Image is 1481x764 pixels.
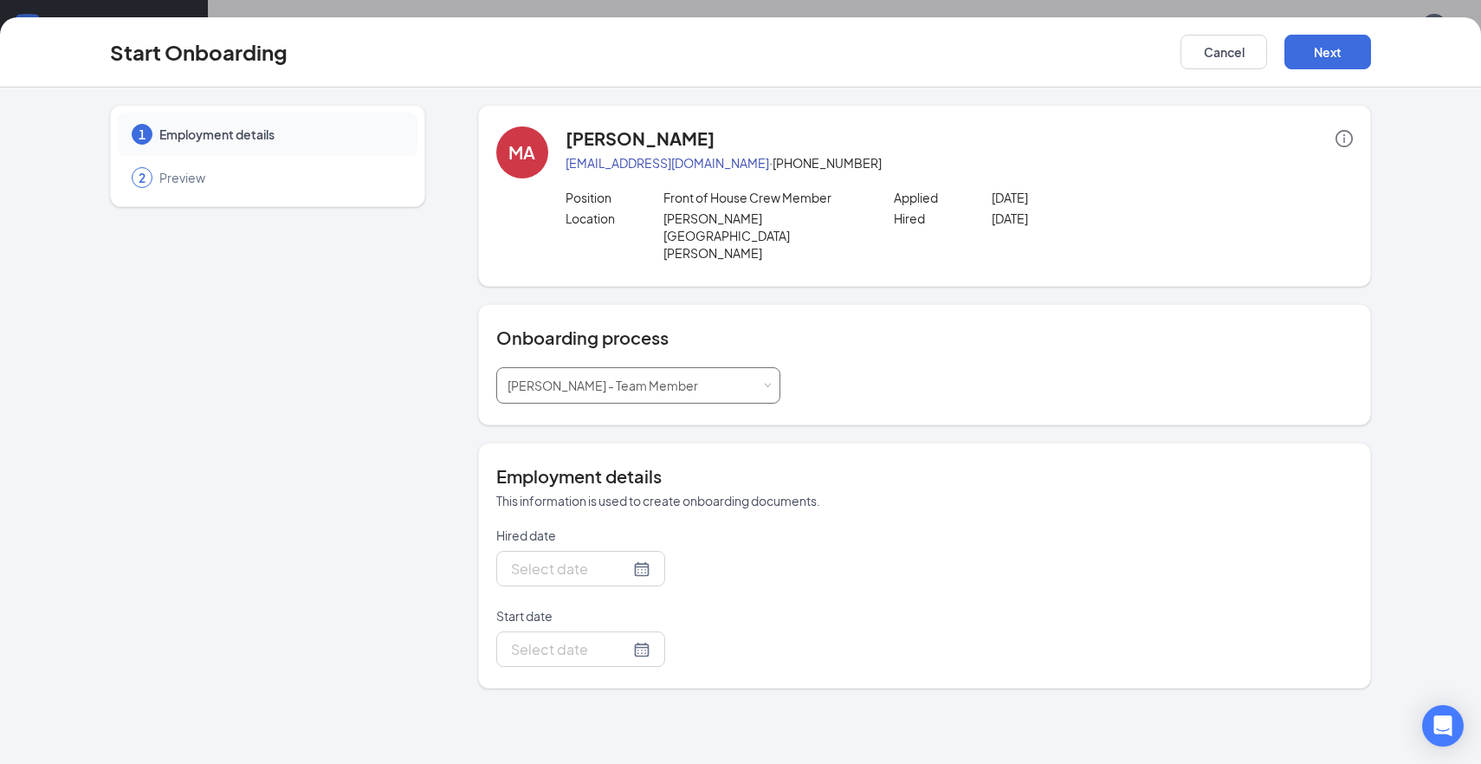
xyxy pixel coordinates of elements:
[508,140,535,165] div: MA
[566,210,664,227] p: Location
[566,154,1353,172] p: · [PHONE_NUMBER]
[511,558,630,579] input: Select date
[139,126,146,143] span: 1
[496,492,1353,509] p: This information is used to create onboarding documents.
[159,169,400,186] span: Preview
[1422,705,1464,747] div: Open Intercom Messenger
[566,126,715,151] h4: [PERSON_NAME]
[663,189,860,206] p: Front of House Crew Member
[496,326,1353,350] h4: Onboarding process
[1335,130,1353,147] span: info-circle
[663,210,860,262] p: [PERSON_NAME] [GEOGRAPHIC_DATA][PERSON_NAME]
[566,189,664,206] p: Position
[992,210,1188,227] p: [DATE]
[508,378,698,393] span: [PERSON_NAME] - Team Member
[1284,35,1371,69] button: Next
[496,527,780,544] p: Hired date
[992,189,1188,206] p: [DATE]
[1180,35,1267,69] button: Cancel
[110,37,288,67] h3: Start Onboarding
[511,638,630,660] input: Select date
[894,189,993,206] p: Applied
[566,155,769,171] a: [EMAIL_ADDRESS][DOMAIN_NAME]
[139,169,146,186] span: 2
[496,464,1353,489] h4: Employment details
[159,126,400,143] span: Employment details
[496,607,780,625] p: Start date
[508,368,710,403] div: [object Object]
[894,210,993,227] p: Hired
